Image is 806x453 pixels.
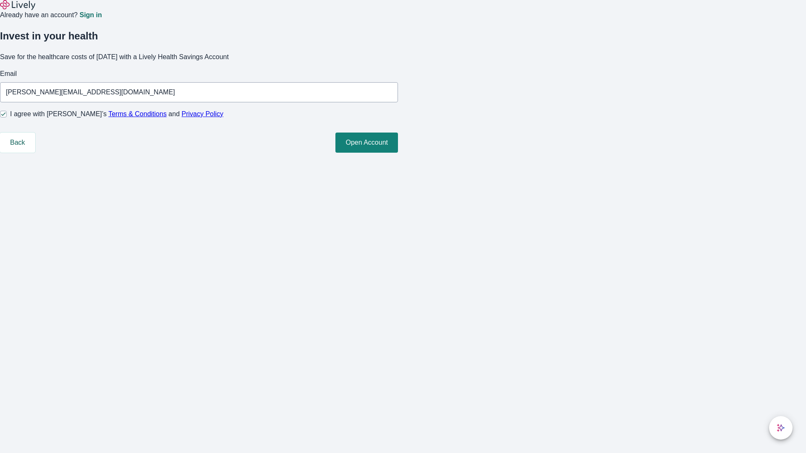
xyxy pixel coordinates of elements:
a: Sign in [79,12,102,18]
button: Open Account [335,133,398,153]
button: chat [769,416,793,440]
span: I agree with [PERSON_NAME]’s and [10,109,223,119]
a: Privacy Policy [182,110,224,117]
svg: Lively AI Assistant [777,424,785,432]
a: Terms & Conditions [108,110,167,117]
